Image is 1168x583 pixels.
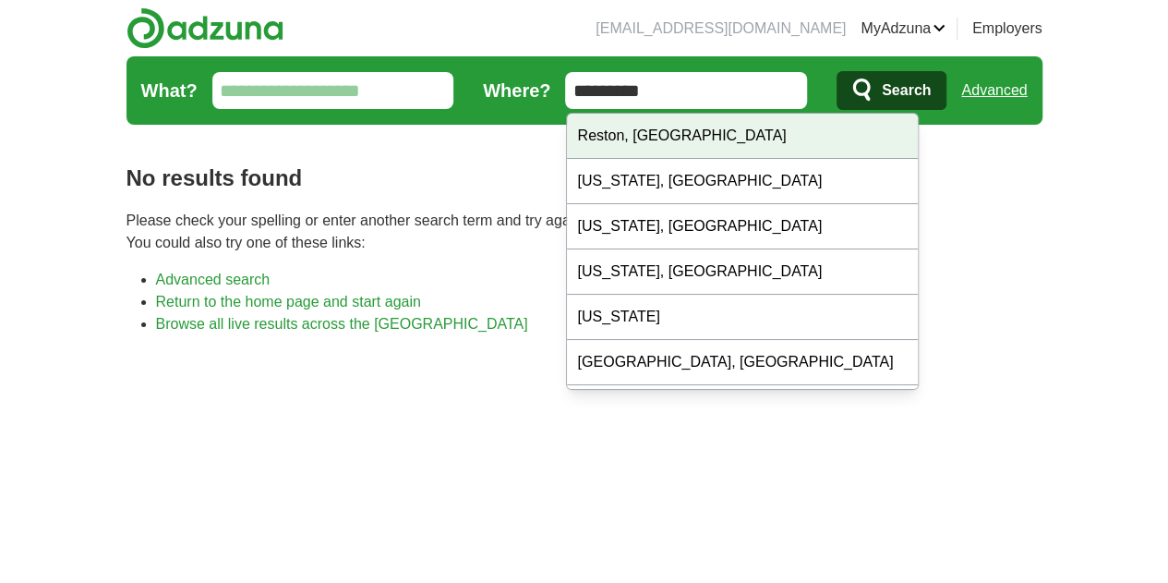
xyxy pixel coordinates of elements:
label: What? [141,77,198,104]
div: [US_STATE] [567,295,918,340]
div: [GEOGRAPHIC_DATA], [GEOGRAPHIC_DATA] [567,340,918,385]
div: [US_STATE], [GEOGRAPHIC_DATA] [567,204,918,249]
a: Employers [972,18,1042,40]
a: Browse all live results across the [GEOGRAPHIC_DATA] [156,316,528,332]
div: Reston, [GEOGRAPHIC_DATA] [567,114,918,159]
button: Search [837,71,946,110]
div: [US_STATE], [GEOGRAPHIC_DATA] [567,159,918,204]
a: Return to the home page and start again [156,294,421,310]
a: Advanced search [156,272,271,287]
div: [US_STATE], [GEOGRAPHIC_DATA] [567,249,918,295]
li: [EMAIL_ADDRESS][DOMAIN_NAME] [596,18,846,40]
a: MyAdzuna [861,18,945,40]
label: Where? [483,77,550,104]
p: Please check your spelling or enter another search term and try again. You could also try one of ... [126,210,1042,254]
div: [GEOGRAPHIC_DATA], [GEOGRAPHIC_DATA] [567,385,918,431]
h1: No results found [126,162,1042,195]
a: Advanced [961,72,1027,109]
img: Adzuna logo [126,7,283,49]
span: Search [882,72,931,109]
